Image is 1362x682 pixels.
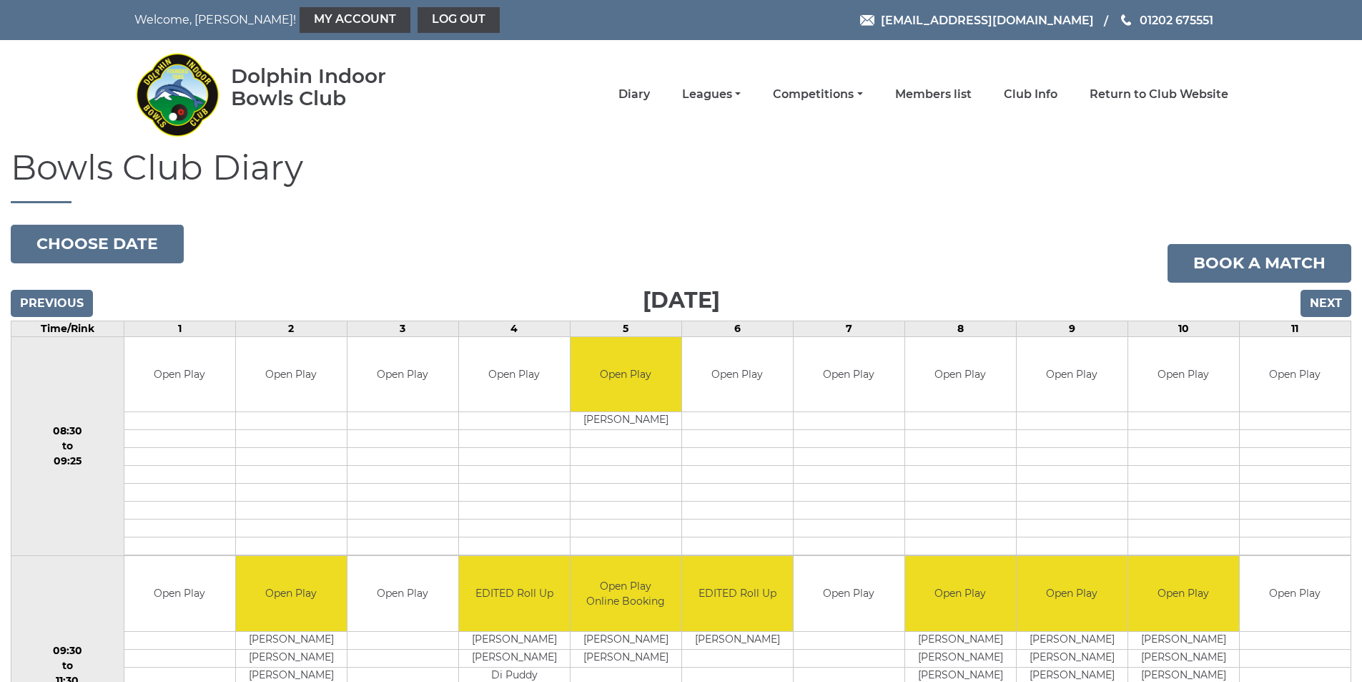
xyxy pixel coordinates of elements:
[418,7,500,33] a: Log out
[124,556,235,631] td: Open Play
[618,87,650,102] a: Diary
[1240,556,1351,631] td: Open Play
[347,556,458,631] td: Open Play
[1301,290,1351,317] input: Next
[134,7,578,33] nav: Welcome, [PERSON_NAME]!
[1127,321,1239,336] td: 10
[347,337,458,412] td: Open Play
[459,631,570,649] td: [PERSON_NAME]
[459,556,570,631] td: EDITED Roll Up
[682,556,793,631] td: EDITED Roll Up
[235,321,347,336] td: 2
[571,649,681,667] td: [PERSON_NAME]
[231,65,432,109] div: Dolphin Indoor Bowls Club
[1128,556,1239,631] td: Open Play
[11,290,93,317] input: Previous
[1017,556,1127,631] td: Open Play
[11,225,184,263] button: Choose date
[1240,337,1351,412] td: Open Play
[1004,87,1057,102] a: Club Info
[1017,337,1127,412] td: Open Play
[459,649,570,667] td: [PERSON_NAME]
[682,87,741,102] a: Leagues
[682,337,793,412] td: Open Play
[11,321,124,336] td: Time/Rink
[347,321,458,336] td: 3
[1121,14,1131,26] img: Phone us
[300,7,410,33] a: My Account
[571,556,681,631] td: Open Play Online Booking
[860,11,1094,29] a: Email [EMAIL_ADDRESS][DOMAIN_NAME]
[11,149,1351,203] h1: Bowls Club Diary
[124,337,235,412] td: Open Play
[1128,337,1239,412] td: Open Play
[1128,631,1239,649] td: [PERSON_NAME]
[11,336,124,556] td: 08:30 to 09:25
[773,87,862,102] a: Competitions
[905,631,1016,649] td: [PERSON_NAME]
[793,321,904,336] td: 7
[794,337,904,412] td: Open Play
[236,649,347,667] td: [PERSON_NAME]
[458,321,570,336] td: 4
[236,631,347,649] td: [PERSON_NAME]
[236,556,347,631] td: Open Play
[881,13,1094,26] span: [EMAIL_ADDRESS][DOMAIN_NAME]
[904,321,1016,336] td: 8
[571,337,681,412] td: Open Play
[571,631,681,649] td: [PERSON_NAME]
[1016,321,1127,336] td: 9
[1017,631,1127,649] td: [PERSON_NAME]
[1239,321,1351,336] td: 11
[1090,87,1228,102] a: Return to Club Website
[794,556,904,631] td: Open Play
[1128,649,1239,667] td: [PERSON_NAME]
[124,321,235,336] td: 1
[236,337,347,412] td: Open Play
[905,337,1016,412] td: Open Play
[459,337,570,412] td: Open Play
[681,321,793,336] td: 6
[682,631,793,649] td: [PERSON_NAME]
[860,15,874,26] img: Email
[134,44,220,145] img: Dolphin Indoor Bowls Club
[1140,13,1213,26] span: 01202 675551
[1017,649,1127,667] td: [PERSON_NAME]
[905,649,1016,667] td: [PERSON_NAME]
[1168,244,1351,283] a: Book a match
[905,556,1016,631] td: Open Play
[895,87,972,102] a: Members list
[571,412,681,430] td: [PERSON_NAME]
[1119,11,1213,29] a: Phone us 01202 675551
[570,321,681,336] td: 5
